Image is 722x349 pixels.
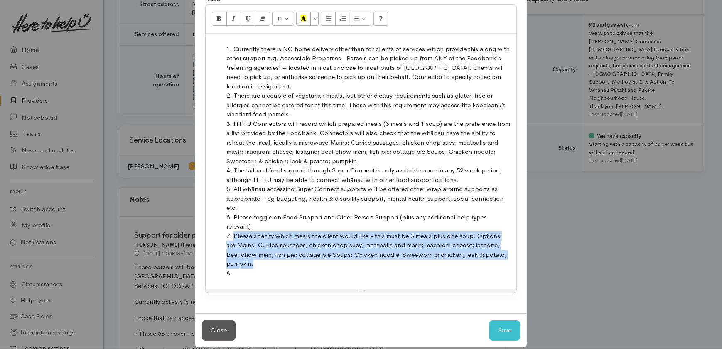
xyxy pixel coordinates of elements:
[226,138,498,156] span: Mains: Curried sausages; chicken chop suey; meatballs and mash; macaroni cheese; lasagne; beef ch...
[226,231,512,269] li: Please specify which meals the client would like - this must be 3 meals plus one soup. Options ar...
[226,91,512,119] li: There are a couple of vegetarian meals, but other dietary requirements such as gluten free or all...
[310,12,319,26] button: More Color
[373,12,388,26] button: Help
[206,289,516,293] div: Resize
[226,184,512,213] li: All whānau accessing Super Connect supports will be offered other wrap around supports as appropr...
[202,320,236,341] button: Close
[321,12,336,26] button: Unordered list (CTRL+SHIFT+NUM7)
[489,320,520,341] button: Save
[212,12,227,26] button: Bold (CTRL+B)
[226,166,512,184] li: The tailored food support through Super Connect is only available once in any 52 week period, alt...
[226,241,499,258] span: Mains: Curried sausages; chicken chop suey; meatballs and mash; macaroni cheese; lasagne; beef ch...
[335,12,350,26] button: Ordered list (CTRL+SHIFT+NUM8)
[226,12,241,26] button: Italic (CTRL+I)
[226,213,512,231] li: Please toggle on Food Support and Older Person Support (plus any additional help types relevant)
[272,12,294,26] button: Font Size
[226,44,512,91] li: Currently there is NO home delivery other than for clients of services which provide this along w...
[296,12,311,26] button: Recent Color
[241,12,256,26] button: Underline (CTRL+U)
[350,12,371,26] button: Paragraph
[277,15,283,22] span: 15
[255,12,270,26] button: Remove Font Style (CTRL+\)
[226,119,512,166] li: HTHU Connectors will record which prepared meals (3 meals and 1 soup) are the preference from a l...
